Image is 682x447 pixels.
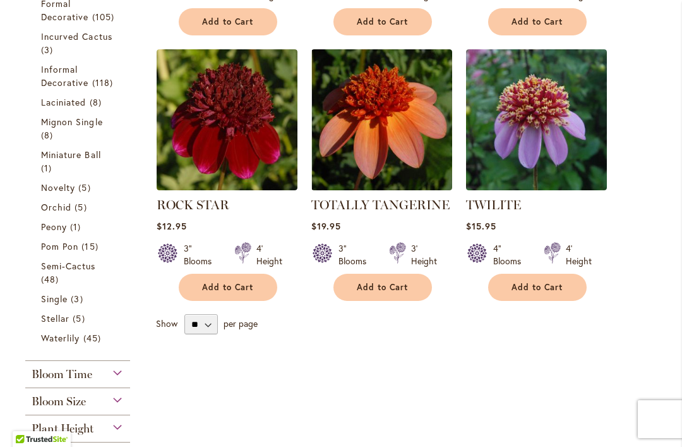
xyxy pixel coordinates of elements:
div: 4' Height [256,242,282,267]
span: Informal Decorative [41,63,89,89]
span: Add to Cart [202,16,254,27]
span: Add to Cart [357,282,409,293]
a: Informal Decorative 118 [41,63,117,89]
span: $12.95 [157,220,187,232]
a: Mignon Single 8 [41,115,117,142]
span: Bloom Size [32,395,86,408]
span: 1 [41,161,55,175]
div: 4' Height [566,242,592,267]
span: Orchid [41,201,71,213]
span: 15 [81,240,101,253]
span: Waterlily [41,332,80,344]
a: TOTALLY TANGERINE [311,197,450,212]
span: Add to Cart [357,16,409,27]
span: Mignon Single [41,116,103,128]
a: Incurved Cactus 3 [41,30,117,56]
span: 45 [83,331,104,345]
span: Novelty [41,181,75,193]
span: $19.95 [311,220,341,232]
span: Semi-Cactus [41,260,96,272]
a: Novelty 5 [41,181,117,194]
button: Add to Cart [333,274,432,301]
span: Pom Pon [41,240,78,252]
a: TOTALLY TANGERINE [311,181,452,193]
span: 5 [73,312,88,325]
a: TWILITE [466,197,521,212]
span: Single [41,293,68,305]
span: 3 [71,292,86,305]
span: per page [224,317,258,329]
span: Laciniated [41,96,87,108]
span: 5 [78,181,93,194]
div: 4" Blooms [493,242,529,267]
button: Add to Cart [488,274,587,301]
button: Add to Cart [179,274,277,301]
button: Add to Cart [333,8,432,35]
a: Single 3 [41,292,117,305]
span: Bloom Time [32,367,92,381]
div: 3" Blooms [184,242,219,267]
a: ROCK STAR [157,181,297,193]
a: Laciniated 8 [41,95,117,109]
span: Peony [41,221,67,233]
span: 5 [75,200,90,214]
span: 8 [41,128,56,142]
a: Pom Pon 15 [41,240,117,253]
span: 3 [41,43,56,56]
span: $15.95 [466,220,496,232]
div: 3" Blooms [338,242,374,267]
span: 105 [92,10,117,23]
span: 1 [70,220,84,233]
a: ROCK STAR [157,197,229,212]
iframe: Launch Accessibility Center [9,402,45,438]
span: Add to Cart [512,282,563,293]
img: ROCK STAR [157,49,297,190]
span: Plant Height [32,422,93,436]
span: Incurved Cactus [41,30,112,42]
a: Orchid 5 [41,200,117,214]
img: TOTALLY TANGERINE [311,49,452,190]
a: Waterlily 45 [41,331,117,345]
button: Add to Cart [179,8,277,35]
a: Stellar 5 [41,312,117,325]
span: Show [156,317,177,329]
button: Add to Cart [488,8,587,35]
span: Add to Cart [512,16,563,27]
a: Peony 1 [41,220,117,233]
a: Miniature Ball 1 [41,148,117,175]
a: Semi-Cactus 48 [41,259,117,286]
span: Miniature Ball [41,149,101,161]
img: TWILITE [466,49,607,190]
a: TWILITE [466,181,607,193]
span: Add to Cart [202,282,254,293]
span: 8 [90,95,105,109]
span: 48 [41,272,62,286]
span: Stellar [41,312,69,324]
div: 3' Height [411,242,437,267]
span: 118 [92,76,116,89]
